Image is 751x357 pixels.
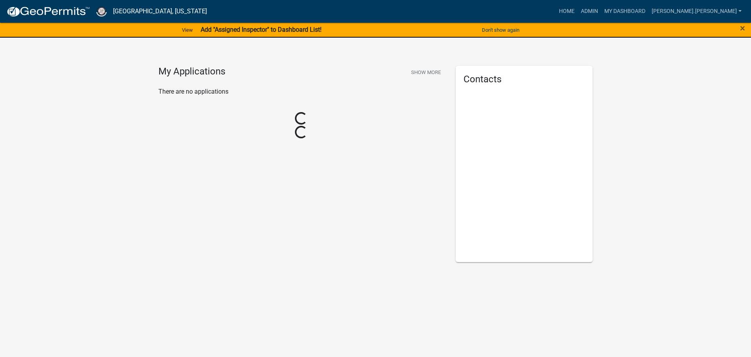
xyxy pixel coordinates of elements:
[556,4,578,19] a: Home
[158,66,225,78] h4: My Applications
[479,24,523,36] button: Don't show again
[601,4,649,19] a: My Dashboard
[113,5,207,18] a: [GEOGRAPHIC_DATA], [US_STATE]
[201,26,322,33] strong: Add "Assigned Inspector" to Dashboard List!
[740,24,745,33] button: Close
[740,23,745,34] span: ×
[464,74,585,85] h5: Contacts
[408,66,444,79] button: Show More
[649,4,745,19] a: [PERSON_NAME].[PERSON_NAME]
[96,6,107,16] img: Cass County, Indiana
[158,87,444,96] p: There are no applications
[578,4,601,19] a: Admin
[179,24,196,36] a: View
